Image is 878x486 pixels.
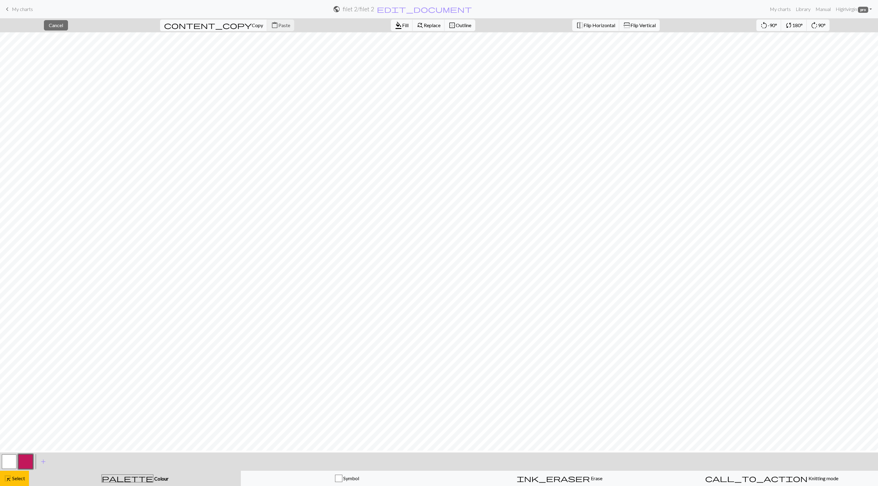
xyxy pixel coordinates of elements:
[402,22,409,28] span: Fill
[666,471,878,486] button: Knitting mode
[412,20,445,31] button: Replace
[808,475,838,481] span: Knitting mode
[164,21,252,30] span: content_copy
[49,22,63,28] span: Cancel
[343,5,374,13] h2: filet 2 / filet 2
[858,7,868,13] span: pro
[576,21,584,30] span: flip
[767,3,793,15] a: My charts
[416,21,424,30] span: find_replace
[333,5,340,13] span: public
[4,474,11,483] span: highlight_alt
[456,22,471,28] span: Outline
[813,3,833,15] a: Manual
[572,20,619,31] button: Flip Horizontal
[424,22,441,28] span: Replace
[160,20,267,31] button: Copy
[40,457,47,466] span: add
[377,5,472,13] span: edit_document
[241,471,453,486] button: Symbol
[768,22,777,28] span: -90°
[584,22,615,28] span: Flip Horizontal
[756,20,781,31] button: -90°
[11,475,25,481] span: Select
[781,20,807,31] button: 180°
[785,21,792,30] span: sync
[792,22,803,28] span: 180°
[448,21,456,30] span: border_outer
[4,4,33,14] a: My charts
[44,20,68,30] button: Cancel
[29,471,241,486] button: Colour
[811,21,818,30] span: rotate_right
[102,474,153,483] span: palette
[391,20,413,31] button: Fill
[619,20,660,31] button: Flip Vertical
[623,22,631,29] span: flip
[590,475,602,481] span: Erase
[153,476,169,481] span: Colour
[793,3,813,15] a: Library
[342,475,359,481] span: Symbol
[4,5,11,13] span: keyboard_arrow_left
[630,22,656,28] span: Flip Vertical
[252,22,263,28] span: Copy
[12,6,33,12] span: My charts
[453,471,666,486] button: Erase
[833,3,874,15] a: Higirlvirgin pro
[760,21,768,30] span: rotate_left
[705,474,808,483] span: call_to_action
[444,20,475,31] button: Outline
[818,22,826,28] span: 90°
[395,21,402,30] span: format_color_fill
[517,474,590,483] span: ink_eraser
[807,20,830,31] button: 90°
